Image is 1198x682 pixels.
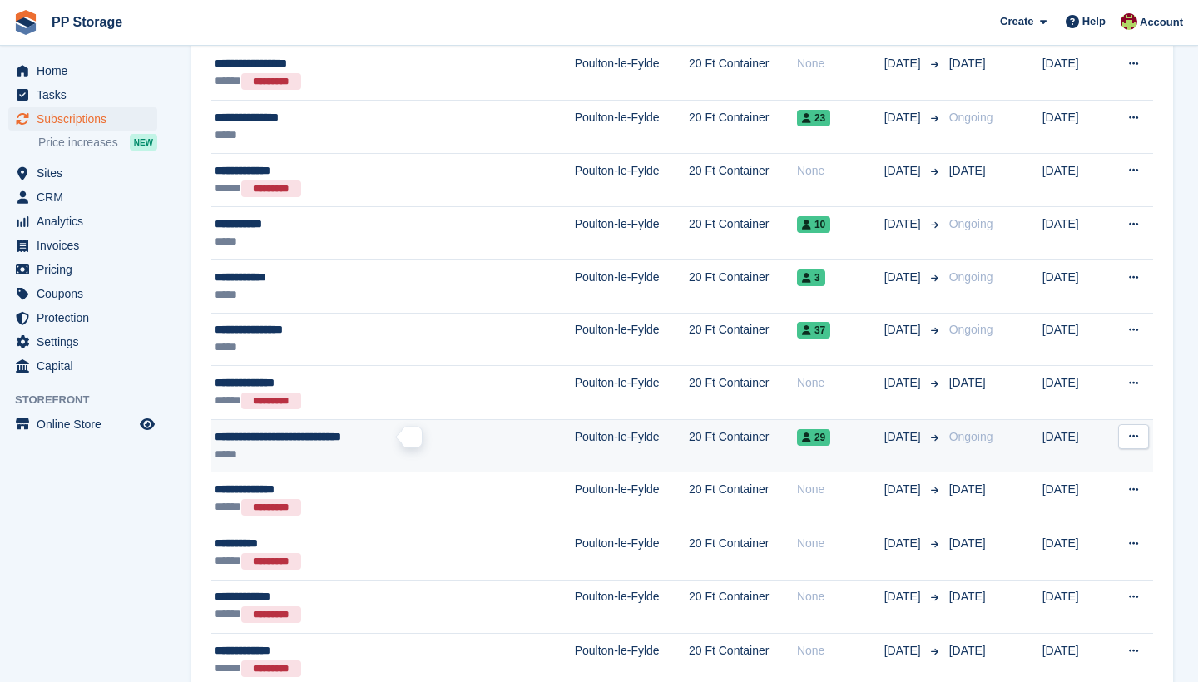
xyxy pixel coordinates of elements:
span: Settings [37,330,136,353]
span: Ongoing [949,111,993,124]
span: Create [1000,13,1033,30]
td: [DATE] [1042,580,1106,634]
td: 20 Ft Container [689,47,797,101]
span: Storefront [15,392,166,408]
span: [DATE] [949,590,986,603]
td: [DATE] [1042,366,1106,420]
span: [DATE] [949,644,986,657]
span: [DATE] [949,536,986,550]
a: menu [8,258,157,281]
div: NEW [130,134,157,151]
div: None [797,374,884,392]
td: Poulton-le-Fylde [575,101,689,154]
span: 3 [797,269,825,286]
span: CRM [37,185,136,209]
span: [DATE] [884,321,924,339]
td: Poulton-le-Fylde [575,580,689,634]
div: None [797,55,884,72]
a: menu [8,354,157,378]
td: 20 Ft Container [689,526,797,581]
td: 20 Ft Container [689,153,797,207]
td: 20 Ft Container [689,472,797,526]
span: [DATE] [884,215,924,233]
span: Sites [37,161,136,185]
td: 20 Ft Container [689,366,797,420]
span: 37 [797,322,830,339]
a: menu [8,210,157,233]
span: Price increases [38,135,118,151]
td: [DATE] [1042,472,1106,526]
a: menu [8,161,157,185]
span: [DATE] [949,164,986,177]
div: None [797,642,884,660]
span: [DATE] [884,109,924,126]
td: [DATE] [1042,207,1106,260]
span: [DATE] [884,535,924,552]
span: Protection [37,306,136,329]
td: Poulton-le-Fylde [575,313,689,366]
span: Capital [37,354,136,378]
span: [DATE] [884,428,924,446]
td: Poulton-le-Fylde [575,526,689,581]
span: Ongoing [949,323,993,336]
td: [DATE] [1042,47,1106,101]
a: menu [8,413,157,436]
a: menu [8,83,157,106]
td: 20 Ft Container [689,101,797,154]
span: Online Store [37,413,136,436]
div: None [797,481,884,498]
td: Poulton-le-Fylde [575,366,689,420]
span: Pricing [37,258,136,281]
div: None [797,588,884,605]
span: Home [37,59,136,82]
a: menu [8,185,157,209]
td: [DATE] [1042,101,1106,154]
span: [DATE] [884,269,924,286]
td: Poulton-le-Fylde [575,260,689,314]
td: Poulton-le-Fylde [575,47,689,101]
td: [DATE] [1042,313,1106,366]
span: [DATE] [949,482,986,496]
td: [DATE] [1042,260,1106,314]
td: Poulton-le-Fylde [575,153,689,207]
a: menu [8,282,157,305]
a: Preview store [137,414,157,434]
span: Account [1140,14,1183,31]
span: [DATE] [884,642,924,660]
span: 29 [797,429,830,446]
span: Ongoing [949,430,993,443]
span: [DATE] [884,55,924,72]
span: Tasks [37,83,136,106]
span: Invoices [37,234,136,257]
td: 20 Ft Container [689,260,797,314]
td: Poulton-le-Fylde [575,472,689,526]
span: [DATE] [949,376,986,389]
a: Price increases NEW [38,133,157,151]
span: [DATE] [884,588,924,605]
span: [DATE] [884,162,924,180]
div: None [797,162,884,180]
span: Ongoing [949,217,993,230]
span: 23 [797,110,830,126]
td: [DATE] [1042,419,1106,472]
span: [DATE] [884,374,924,392]
td: [DATE] [1042,526,1106,581]
td: 20 Ft Container [689,313,797,366]
a: menu [8,59,157,82]
td: 20 Ft Container [689,207,797,260]
img: Max Allen [1121,13,1137,30]
td: Poulton-le-Fylde [575,207,689,260]
td: [DATE] [1042,153,1106,207]
span: Ongoing [949,270,993,284]
span: Coupons [37,282,136,305]
a: menu [8,330,157,353]
a: menu [8,306,157,329]
span: Subscriptions [37,107,136,131]
a: menu [8,107,157,131]
a: PP Storage [45,8,129,36]
span: Analytics [37,210,136,233]
img: stora-icon-8386f47178a22dfd0bd8f6a31ec36ba5ce8667c1dd55bd0f319d3a0aa187defe.svg [13,10,38,35]
span: 10 [797,216,830,233]
td: 20 Ft Container [689,580,797,634]
td: Poulton-le-Fylde [575,419,689,472]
